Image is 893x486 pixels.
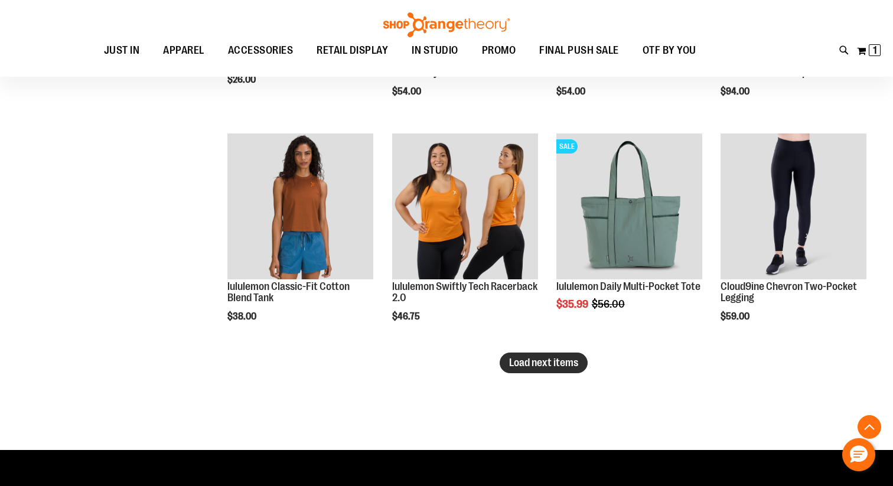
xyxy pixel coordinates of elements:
[392,55,492,79] a: lululemon Multi-Pocket Crossbody
[227,311,258,322] span: $38.00
[382,12,511,37] img: Shop Orangetheory
[412,37,458,64] span: IN STUDIO
[842,438,875,471] button: Hello, have a question? Let’s chat.
[721,55,836,79] a: lululemon Scuba Oversized Funnel Neck Half Zip
[527,37,631,64] a: FINAL PUSH SALE
[643,37,696,64] span: OTF BY YOU
[227,133,373,279] img: lululemon Classic-Fit Cotton Blend Tank
[556,55,697,79] a: lululemon Ebb to Street Cropped Racerback Tank
[509,357,578,368] span: Load next items
[631,37,708,64] a: OTF BY YOU
[550,128,708,341] div: product
[470,37,528,64] a: PROMO
[592,298,627,310] span: $56.00
[228,37,294,64] span: ACCESSORIES
[305,37,400,64] a: RETAIL DISPLAY
[721,133,866,279] img: Cloud9ine Chevron Two-Pocket Legging
[227,280,350,304] a: lululemon Classic-Fit Cotton Blend Tank
[151,37,216,64] a: APPAREL
[556,133,702,279] img: lululemon Daily Multi-Pocket Tote
[500,353,588,373] button: Load next items
[386,128,544,353] div: product
[392,86,423,97] span: $54.00
[858,415,881,439] button: Back To Top
[556,86,587,97] span: $54.00
[721,133,866,281] a: Cloud9ine Chevron Two-Pocket Legging
[482,37,516,64] span: PROMO
[392,133,538,281] a: lululemon Swiftly Tech Racerback 2.0
[556,139,578,154] span: SALE
[400,37,470,64] a: IN STUDIO
[721,280,857,304] a: Cloud9ine Chevron Two-Pocket Legging
[556,298,590,310] span: $35.99
[392,133,538,279] img: lululemon Swiftly Tech Racerback 2.0
[92,37,152,64] a: JUST IN
[556,133,702,281] a: lululemon Daily Multi-Pocket ToteSALE
[104,37,140,64] span: JUST IN
[392,311,422,322] span: $46.75
[392,280,537,304] a: lululemon Swiftly Tech Racerback 2.0
[163,37,204,64] span: APPAREL
[216,37,305,64] a: ACCESSORIES
[221,128,379,353] div: product
[227,133,373,281] a: lululemon Classic-Fit Cotton Blend Tank
[721,311,751,322] span: $59.00
[873,44,877,56] span: 1
[539,37,619,64] span: FINAL PUSH SALE
[715,128,872,353] div: product
[556,280,700,292] a: lululemon Daily Multi-Pocket Tote
[227,74,258,85] span: $26.00
[721,86,751,97] span: $94.00
[317,37,388,64] span: RETAIL DISPLAY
